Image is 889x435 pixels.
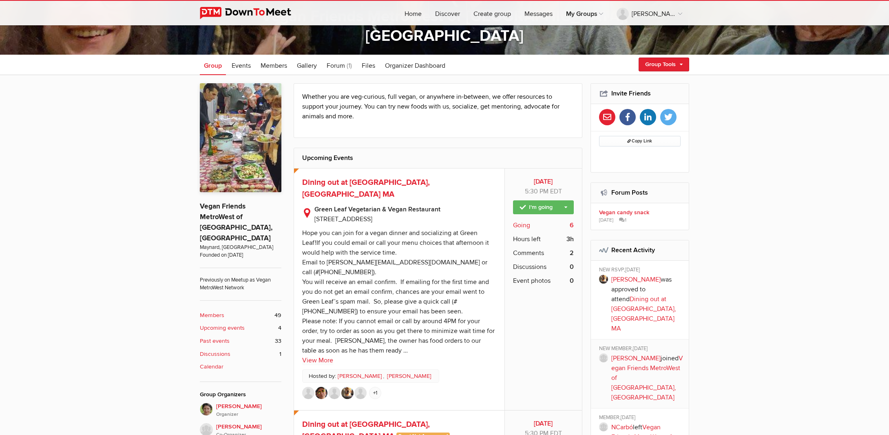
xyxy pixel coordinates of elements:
[611,353,683,402] p: joined
[627,138,652,144] span: Copy Link
[385,62,445,70] span: Organizer Dashboard
[599,266,683,275] div: NEW RSVP,
[302,92,574,121] p: Whether you are veg-curious, full vegan, or anywhere in-between, we offer resources to support yo...
[200,324,281,333] a: Upcoming events 4
[200,268,281,292] span: Previously on Meetup as Vegan MetroWest Network
[200,403,281,418] a: [PERSON_NAME]Organizer
[354,387,367,399] img: Rick Williams
[599,209,683,216] b: Vegan candy snack
[314,215,372,223] span: [STREET_ADDRESS]
[513,419,574,428] b: [DATE]
[297,62,317,70] span: Gallery
[513,276,551,286] span: Event photos
[216,402,281,418] span: [PERSON_NAME]
[200,390,281,399] div: Group Organizers
[513,200,574,214] a: I'm going
[611,275,661,284] a: [PERSON_NAME]
[302,387,314,399] img: Adele H
[200,362,223,371] b: Calendar
[611,354,661,362] a: [PERSON_NAME]
[278,324,281,333] span: 4
[216,411,281,418] i: Organizer
[323,55,356,75] a: Forum (1)
[381,55,449,75] a: Organizer Dashboard
[200,251,281,259] span: Founded on [DATE]
[358,55,379,75] a: Files
[611,295,676,333] a: Dining out at [GEOGRAPHIC_DATA], [GEOGRAPHIC_DATA] MA
[200,311,281,320] a: Members 49
[200,337,281,346] a: Past events 33
[200,362,281,371] a: Calendar
[570,262,574,272] b: 0
[302,148,574,168] h2: Upcoming Events
[559,1,610,25] a: My Groups
[570,220,574,230] b: 6
[274,311,281,320] span: 49
[591,203,689,230] a: Vegan candy snack [DATE] 1
[327,62,345,70] span: Forum
[232,62,251,70] span: Events
[279,350,281,359] span: 1
[200,403,213,416] img: Victoria M
[429,1,467,25] a: Discover
[200,337,230,346] b: Past events
[275,337,281,346] span: 33
[302,355,333,365] a: View More
[341,387,354,399] img: John F
[200,7,304,19] img: DownToMeet
[639,58,689,71] a: Group Tools
[302,178,430,199] a: Dining out at [GEOGRAPHIC_DATA], [GEOGRAPHIC_DATA] MA
[570,248,574,258] b: 2
[599,414,683,422] div: MEMBER,
[362,62,375,70] span: Files
[625,266,640,273] span: [DATE]
[293,55,321,75] a: Gallery
[257,55,291,75] a: Members
[338,372,384,381] a: [PERSON_NAME]
[599,240,681,260] h2: Recent Activity
[369,387,381,399] a: +1
[200,324,245,333] b: Upcoming events
[621,414,635,421] span: [DATE]
[200,55,226,75] a: Group
[611,423,633,431] a: NCarbó
[611,189,648,197] a: Forum Posts
[200,350,230,359] b: Discussions
[302,369,439,383] p: Hosted by:
[525,187,548,195] span: 5:30 PM
[228,55,255,75] a: Events
[599,345,683,353] div: NEW MEMBER,
[610,1,689,25] a: [PERSON_NAME]
[200,83,281,192] img: Vegan Friends MetroWest of Boston, MA
[387,372,431,381] a: [PERSON_NAME]
[513,234,541,244] span: Hours left
[633,345,648,352] span: [DATE]
[513,177,574,186] b: [DATE]
[261,62,287,70] span: Members
[611,354,683,402] a: Vegan Friends MetroWest of [GEOGRAPHIC_DATA], [GEOGRAPHIC_DATA]
[611,275,683,333] p: was approved to attend
[513,220,530,230] span: Going
[599,136,681,146] button: Copy Link
[200,244,281,251] span: Maynard, [GEOGRAPHIC_DATA]
[398,1,428,25] a: Home
[550,187,562,195] span: America/New_York
[204,62,222,70] span: Group
[513,262,546,272] span: Discussions
[200,311,224,320] b: Members
[599,84,681,103] h2: Invite Friends
[200,350,281,359] a: Discussions 1
[347,62,352,70] span: (1)
[570,276,574,286] b: 0
[619,217,626,224] span: 1
[314,204,496,214] b: Green Leaf Vegetarian & Vegan Restaurant
[302,229,495,355] div: Hope you can join for a vegan dinner and socializing at Green Leaf!If you could email or call you...
[315,387,327,399] img: Chris Roth
[467,1,517,25] a: Create group
[566,234,574,244] b: 3h
[599,217,613,224] span: [DATE]
[518,1,559,25] a: Messages
[513,248,544,258] span: Comments
[328,387,341,399] img: Laura B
